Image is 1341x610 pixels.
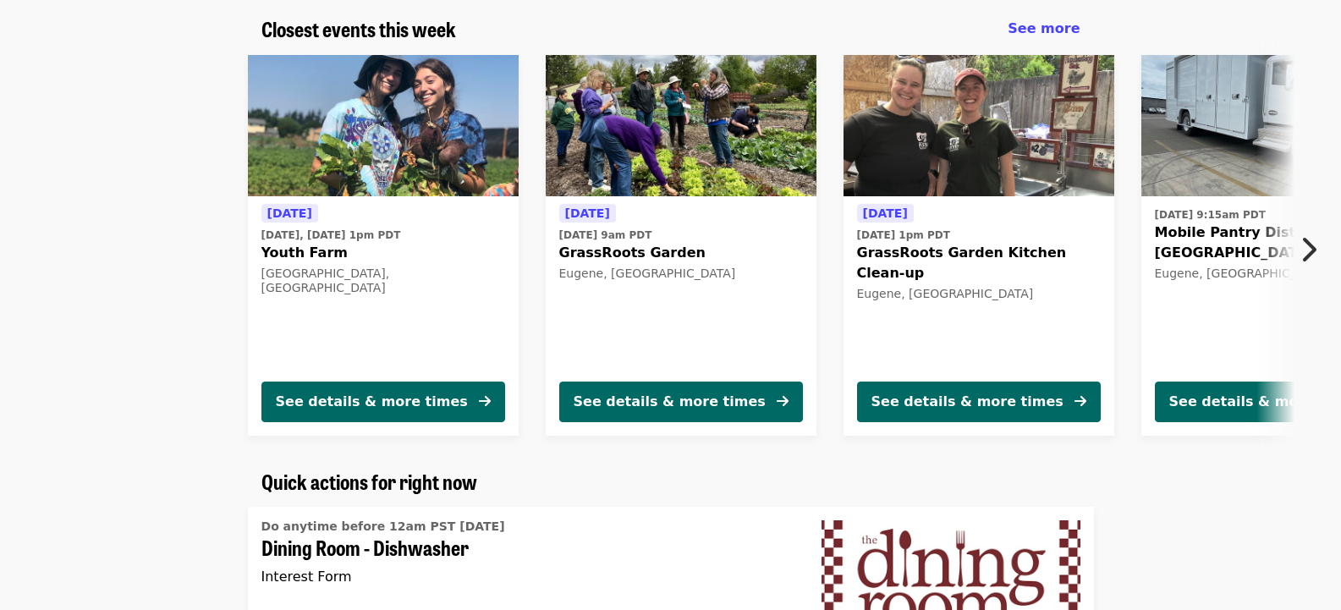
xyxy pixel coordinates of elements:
div: See details & more times [871,392,1063,412]
i: arrow-right icon [479,393,491,409]
button: See details & more times [559,382,803,422]
span: Interest Form [261,569,352,585]
span: Dining Room - Dishwasher [261,536,794,560]
div: See details & more times [276,392,468,412]
a: Closest events this week [261,17,456,41]
span: [DATE] [863,206,908,220]
a: See details for "GrassRoots Garden" [546,55,816,436]
div: Eugene, [GEOGRAPHIC_DATA] [559,267,803,281]
i: chevron-right icon [1300,234,1316,266]
i: arrow-right icon [777,393,789,409]
a: See more [1008,19,1080,39]
span: [DATE] [267,206,312,220]
i: arrow-right icon [1074,393,1086,409]
button: See details & more times [261,382,505,422]
div: Closest events this week [248,17,1094,41]
div: See details & more times [574,392,766,412]
span: GrassRoots Garden [559,243,803,263]
span: Quick actions for right now [261,466,477,496]
time: [DATE] 9am PDT [559,228,652,243]
a: See details for "GrassRoots Garden Kitchen Clean-up" [844,55,1114,436]
time: [DATE] 9:15am PDT [1155,207,1266,223]
span: Closest events this week [261,14,456,43]
button: Next item [1285,226,1341,273]
span: See more [1008,20,1080,36]
div: Eugene, [GEOGRAPHIC_DATA] [857,287,1101,301]
img: GrassRoots Garden Kitchen Clean-up organized by FOOD For Lane County [844,55,1114,197]
span: Youth Farm [261,243,505,263]
img: Youth Farm organized by FOOD For Lane County [248,55,519,197]
span: Do anytime before 12am PST [DATE] [261,519,505,533]
a: See details for "Youth Farm" [248,55,519,436]
div: [GEOGRAPHIC_DATA], [GEOGRAPHIC_DATA] [261,267,505,295]
img: GrassRoots Garden organized by FOOD For Lane County [546,55,816,197]
time: [DATE] 1pm PDT [857,228,950,243]
span: [DATE] [565,206,610,220]
span: GrassRoots Garden Kitchen Clean-up [857,243,1101,283]
button: See details & more times [857,382,1101,422]
time: [DATE], [DATE] 1pm PDT [261,228,401,243]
